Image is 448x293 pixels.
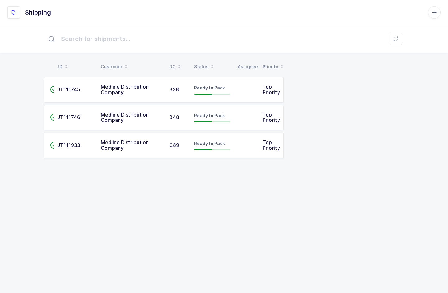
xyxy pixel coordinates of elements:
[238,62,255,72] div: Assignee
[194,85,225,90] span: Ready to Pack
[50,86,58,93] span: 
[194,141,225,146] span: Ready to Pack
[169,142,179,148] span: C89
[101,139,149,151] span: Medline Distribution Company
[263,62,278,72] div: Priority
[44,29,404,49] input: Search for shipments...
[57,114,80,120] span: JT111746
[101,112,149,123] span: Medline Distribution Company
[57,86,80,93] span: JT111745
[263,84,280,95] span: Top Priority
[263,112,280,123] span: Top Priority
[57,62,93,72] div: ID
[194,62,230,72] div: Status
[50,142,58,148] span: 
[263,139,280,151] span: Top Priority
[101,62,162,72] div: Customer
[25,7,51,17] h1: Shipping
[50,114,58,120] span: 
[169,114,179,120] span: B48
[57,142,80,148] span: JT111933
[101,84,149,95] span: Medline Distribution Company
[194,113,225,118] span: Ready to Pack
[169,62,187,72] div: DC
[169,86,179,93] span: B28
